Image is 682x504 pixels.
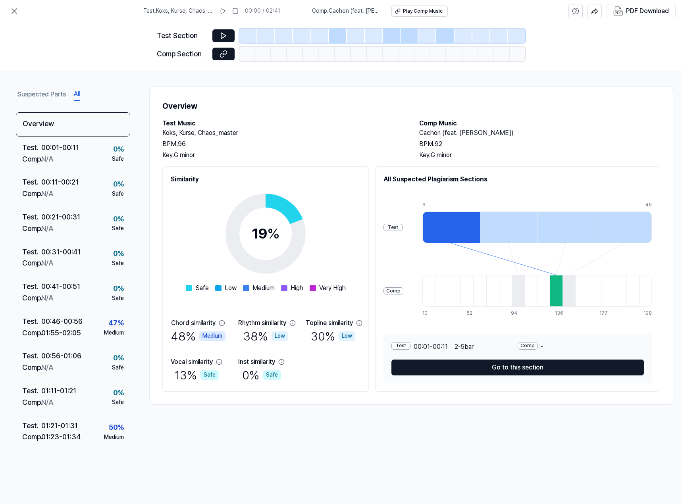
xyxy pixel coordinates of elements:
div: Safe [112,364,124,372]
div: Comp . [22,188,41,200]
div: 0 % [113,144,124,155]
div: Test . [22,142,41,154]
a: Play Comp Music [391,6,448,17]
span: 2 - 5 bar [455,342,474,352]
div: Test . [22,212,41,223]
div: 00:46 - 00:56 [41,316,83,327]
div: 177 [599,310,612,317]
div: 52 [466,310,479,317]
img: PDF Download [613,6,623,16]
div: 00:00 / 02:41 [245,7,280,15]
div: BPM. 92 [419,139,660,149]
div: Test [391,342,410,350]
div: 00:01 - 00:11 [41,142,79,154]
div: Topline similarity [306,318,353,328]
div: Test . [22,177,41,188]
h2: Similarity [171,175,360,184]
div: Safe [112,294,124,302]
div: N/A [41,188,53,200]
div: N/A [41,292,53,304]
div: 01:11 - 01:21 [41,385,76,397]
div: Test . [22,350,41,362]
div: Inst similarity [238,357,275,367]
span: 00:01 - 00:11 [414,342,448,352]
div: 0 % [113,352,124,364]
div: Medium [199,331,225,341]
div: Chord similarity [171,318,216,328]
h2: Koks, Kurse, Chaos_master [162,128,403,138]
div: 01:23 - 01:34 [41,431,81,443]
div: 46 [645,202,652,208]
div: 0 % [113,214,124,225]
div: Test . [22,385,41,397]
span: Medium [252,283,275,293]
div: 0 % [113,283,124,294]
span: Low [225,283,237,293]
div: 19 [252,223,280,244]
span: Safe [195,283,209,293]
div: 00:31 - 00:41 [41,246,81,258]
div: 00:21 - 00:31 [41,212,80,223]
div: 0 % [113,179,124,190]
button: Suspected Parts [17,88,66,101]
span: Test . Koks, Kurse, Chaos_master [143,7,213,15]
div: Safe [112,398,124,406]
button: PDF Download [612,4,670,18]
h1: Overview [162,100,660,112]
div: 198 [643,310,652,317]
div: Safe [112,190,124,198]
img: share [591,8,598,15]
div: Comp . [22,362,41,373]
div: N/A [41,397,53,408]
div: Test . [22,420,41,432]
div: - [518,342,644,352]
div: Medium [104,329,124,337]
div: Comp . [22,292,41,304]
h2: Test Music [162,119,403,128]
div: Safe [112,225,124,233]
div: Comp . [22,431,41,443]
div: 0 % [113,248,124,260]
span: Comp . Cachon (feat. [PERSON_NAME]) [312,7,382,15]
div: 13 % [175,367,219,383]
div: Vocal similarity [171,357,213,367]
div: Low [272,331,288,341]
div: 6 [422,202,480,208]
div: Test . [22,246,41,258]
div: Safe [112,155,124,163]
div: N/A [41,258,53,269]
div: 00:56 - 01:06 [41,350,81,362]
div: Play Comp Music [403,8,443,15]
div: Comp [518,342,538,350]
h2: All Suspected Plagiarism Sections [383,175,652,184]
div: 38 % [243,328,288,344]
div: Medium [104,433,124,441]
div: N/A [41,154,53,165]
div: 30 % [311,328,355,344]
div: N/A [41,362,53,373]
div: BPM. 96 [162,139,403,149]
div: Rhythm similarity [238,318,286,328]
div: Comp [383,287,403,295]
div: 10 [422,310,435,317]
div: N/A [41,223,53,235]
div: Test Section [157,30,208,42]
div: Comp . [22,397,41,408]
div: Key. G minor [419,150,660,160]
div: Safe [112,260,124,267]
div: Overview [16,112,130,137]
div: 01:21 - 01:31 [41,420,78,432]
div: Low [339,331,355,341]
span: High [291,283,303,293]
div: PDF Download [626,6,669,16]
div: Comp . [22,258,41,269]
div: Comp Section [157,48,208,60]
svg: help [572,7,579,15]
div: 48 % [171,328,225,344]
button: Go to this section [391,360,644,375]
div: Test . [22,281,41,292]
div: Key. G minor [162,150,403,160]
h2: Comp Music [419,119,660,128]
div: 50 % [109,422,124,433]
span: % [267,225,280,242]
